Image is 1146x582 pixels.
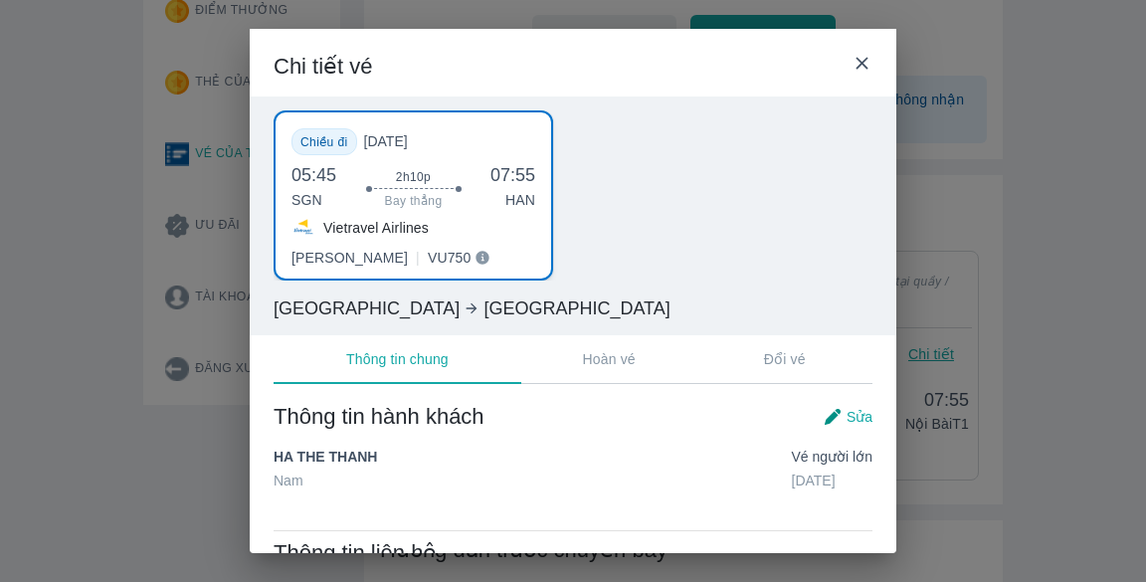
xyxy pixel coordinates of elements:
[274,471,377,490] span: Nam
[483,296,669,320] span: [GEOGRAPHIC_DATA]
[490,163,536,187] span: 07:55
[274,53,373,81] span: Chi tiết vé
[323,218,429,238] p: Vietravel Airlines
[274,539,437,567] span: Thông tin liên hệ
[346,349,449,369] p: Thông tin chung
[847,407,872,427] span: Sửa
[291,163,337,187] span: 05:45
[291,190,337,210] p: SGN
[764,349,806,369] p: Đổi vé
[385,193,443,209] span: Bay thẳng
[291,248,408,268] p: [PERSON_NAME]
[416,248,420,268] p: |
[274,335,872,384] div: transportation tabs
[396,169,431,185] span: 2h10p
[274,403,484,431] span: Thông tin hành khách
[490,190,536,210] p: HAN
[428,248,472,268] p: VU750
[274,447,377,467] span: HA THE THANH
[792,471,872,490] span: [DATE]
[300,135,348,149] span: Chiều đi
[364,131,424,151] span: [DATE]
[823,407,843,427] img: pen
[813,449,872,465] span: Người lớn
[274,296,460,320] span: [GEOGRAPHIC_DATA]
[792,447,872,467] span: Vé
[583,349,636,369] p: Hoàn vé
